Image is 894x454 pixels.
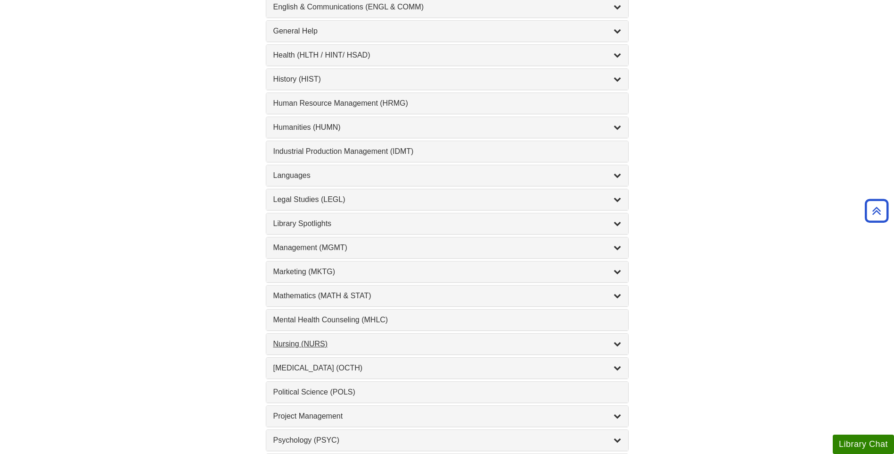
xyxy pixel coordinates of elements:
a: General Help [273,25,621,37]
a: Management (MGMT) [273,242,621,253]
a: [MEDICAL_DATA] (OCTH) [273,362,621,374]
a: Industrial Production Management (IDMT) [273,146,621,157]
a: Marketing (MKTG) [273,266,621,277]
a: Library Spotlights [273,218,621,229]
a: Nursing (NURS) [273,338,621,350]
a: Humanities (HUMN) [273,122,621,133]
a: English & Communications (ENGL & COMM) [273,1,621,13]
a: Languages [273,170,621,181]
a: Mathematics (MATH & STAT) [273,290,621,302]
a: History (HIST) [273,74,621,85]
a: Back to Top [861,204,892,217]
a: Psychology (PSYC) [273,435,621,446]
a: Legal Studies (LEGL) [273,194,621,205]
a: Human Resource Management (HRMG) [273,98,621,109]
a: Mental Health Counseling (MHLC) [273,314,621,326]
a: Health (HLTH / HINT/ HSAD) [273,50,621,61]
button: Library Chat [833,435,894,454]
a: Project Management [273,411,621,422]
a: Political Science (POLS) [273,387,621,398]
